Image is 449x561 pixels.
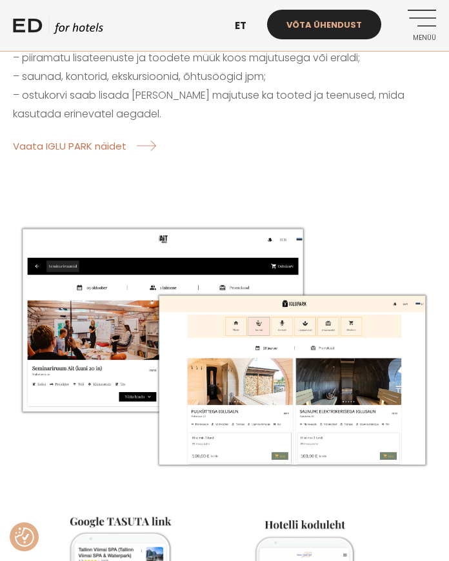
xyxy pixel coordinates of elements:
[13,49,436,123] p: – piiramatu lisateenuste ja toodete müük koos majutusega või eraldi; – saunad, kontorid, ekskursi...
[401,10,436,45] a: Menüü
[13,130,156,161] a: Vaata IGLU PARK näidet
[15,527,34,547] button: Nõusolekueelistused
[267,10,381,39] a: Võta ühendust
[13,16,103,35] a: ED HOTELS
[228,13,267,38] a: et
[15,527,34,547] img: Revisit consent button
[401,34,436,42] span: Menüü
